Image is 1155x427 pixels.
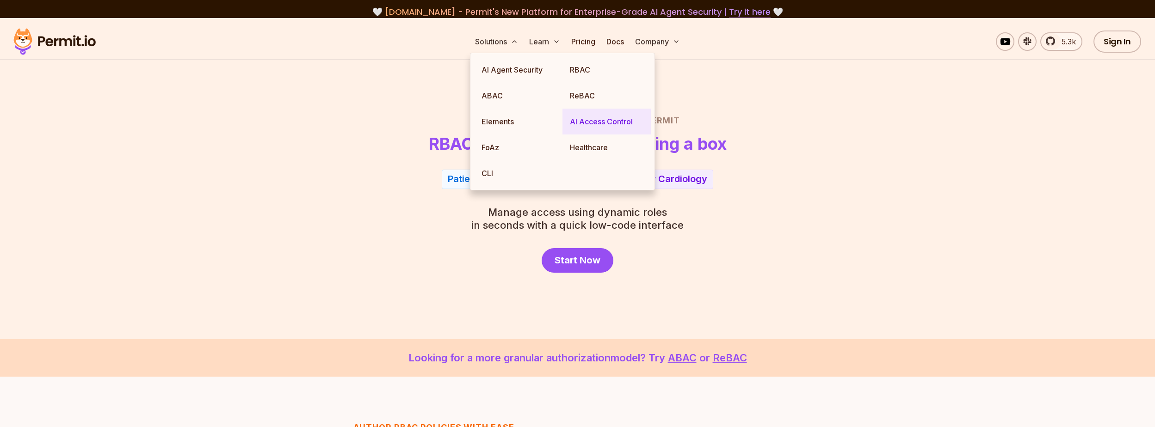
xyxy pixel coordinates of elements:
[1040,32,1082,51] a: 5.3k
[471,206,684,219] span: Manage access using dynamic roles
[729,6,771,18] a: Try it here
[562,83,651,109] a: ReBAC
[562,57,651,83] a: RBAC
[668,352,697,364] a: ABAC
[1056,36,1076,47] span: 5.3k
[22,350,1133,366] p: Looking for a more granular authorization model? Try or
[644,172,707,185] div: By Cardiology
[471,206,684,232] p: in seconds with a quick low-code interface
[385,6,771,18] span: [DOMAIN_NAME] - Permit's New Platform for Enterprise-Grade AI Agent Security |
[9,26,100,57] img: Permit logo
[474,57,562,83] a: AI Agent Security
[254,114,902,127] h2: Role Based Access Control
[562,109,651,134] a: AI Access Control
[474,134,562,160] a: FoAz
[555,254,600,267] span: Start Now
[471,32,522,51] button: Solutions
[525,32,564,51] button: Learn
[603,32,628,51] a: Docs
[562,134,651,160] a: Healthcare
[631,32,684,51] button: Company
[429,134,727,153] h1: RBAC now as easy as checking a box
[568,32,599,51] a: Pricing
[1093,30,1141,53] a: Sign In
[542,248,613,273] a: Start Now
[713,352,747,364] a: ReBAC
[474,83,562,109] a: ABAC
[448,172,479,185] div: Patient
[474,109,562,134] a: Elements
[474,160,562,186] a: CLI
[22,6,1133,18] div: 🤍 🤍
